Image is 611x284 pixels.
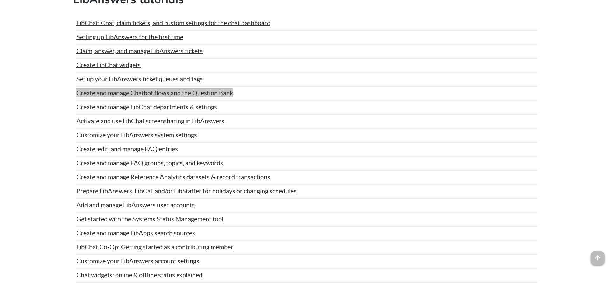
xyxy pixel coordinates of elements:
span: arrow_upward [591,251,605,265]
a: Set up your LibAnswers ticket queues and tags [76,74,203,83]
a: Add and manage LibAnswers user accounts [76,200,195,209]
a: Get started with the Systems Status Management tool [76,214,223,224]
a: Customize your LibAnswers account settings [76,256,199,266]
a: Create and manage LibChat departments & settings [76,102,217,111]
a: arrow_upward [591,252,605,259]
a: Activate and use LibChat screensharing in LibAnswers [76,116,224,125]
a: Create and manage FAQ groups, topics, and keywords [76,158,223,167]
a: Create LibChat widgets [76,60,141,69]
a: Prepare LibAnswers, LibCal, and/or LibStaffer for holidays or changing schedules [76,186,297,195]
a: Claim, answer, and manage LibAnswers tickets [76,46,203,55]
a: LibChat: Chat, claim tickets, and custom settings for the chat dashboard [76,18,270,27]
a: Chat widgets: online & offline status explained [76,270,202,280]
a: Customize your LibAnswers system settings [76,130,197,139]
a: LibChat Co-Op: Getting started as a contributing member [76,242,233,252]
a: Create and manage LibApps search sources [76,228,195,238]
a: Create and manage Chatbot flows and the Question Bank [76,88,233,97]
a: Create, edit, and manage FAQ entries [76,144,178,153]
a: Setting up LibAnswers for the first time [76,32,183,41]
a: Create and manage Reference Analytics datasets & record transactions [76,172,270,181]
